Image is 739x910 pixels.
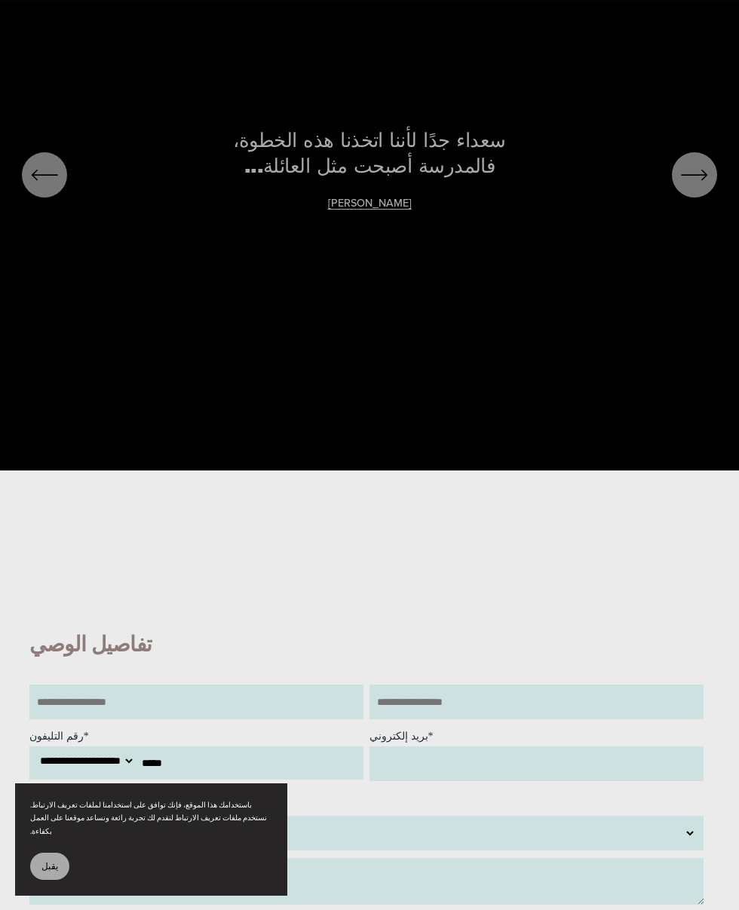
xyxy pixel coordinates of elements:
[22,152,67,198] button: سابق
[15,783,287,895] section: لافتة ملفات تعريف الارتباط
[30,800,267,836] font: باستخدامك هذا الموقع، فإنك توافق على استخدامنا لملفات تعريف الارتباط. نستخدم ملفات تعريف الارتباط...
[672,152,717,198] button: التالي
[328,195,412,210] a: [PERSON_NAME]
[41,861,58,872] font: يقبل
[30,853,69,880] button: يقبل
[369,731,428,742] font: بريد إلكتروني
[29,633,152,656] font: تفاصيل الوصي
[29,731,84,742] font: رقم التليفون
